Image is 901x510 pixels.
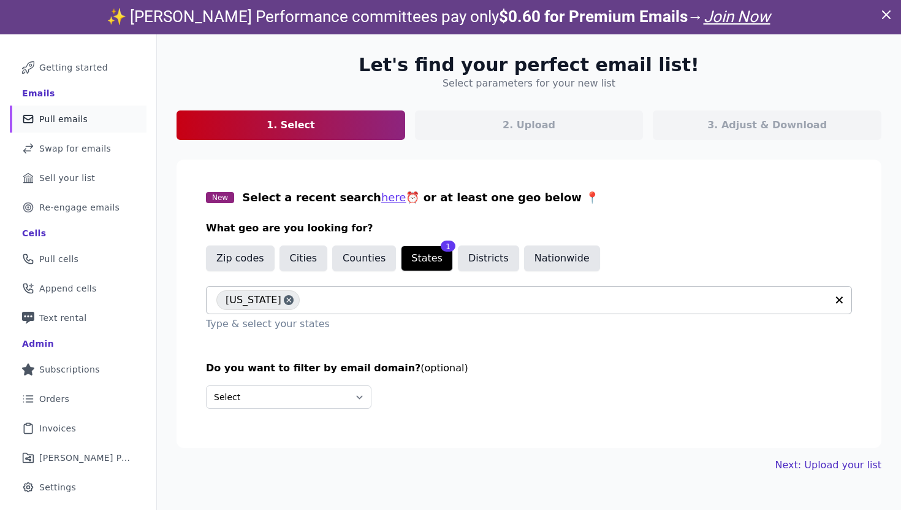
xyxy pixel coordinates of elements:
[39,481,76,493] span: Settings
[10,245,146,272] a: Pull cells
[10,135,146,162] a: Swap for emails
[206,221,852,236] h3: What geo are you looking for?
[39,61,108,74] span: Getting started
[10,415,146,442] a: Invoices
[707,118,827,133] p: 3. Adjust & Download
[242,191,599,204] span: Select a recent search ⏰ or at least one geo below 📍
[458,245,519,271] button: Districts
[10,356,146,383] a: Subscriptions
[10,194,146,221] a: Re-engage emails
[381,189,406,206] button: here
[39,363,100,376] span: Subscriptions
[39,253,78,265] span: Pull cells
[10,106,146,133] a: Pull emails
[39,282,97,295] span: Append cells
[524,245,600,271] button: Nationwide
[10,444,146,471] a: [PERSON_NAME] Performance
[22,227,46,239] div: Cells
[332,245,396,271] button: Counties
[39,422,76,435] span: Invoices
[503,118,555,133] p: 2. Upload
[39,172,95,184] span: Sell your list
[206,245,275,271] button: Zip codes
[39,201,120,214] span: Re-engage emails
[177,110,405,140] a: 1. Select
[420,362,468,374] span: (optional)
[39,452,132,464] span: [PERSON_NAME] Performance
[22,338,54,350] div: Admin
[279,245,328,271] button: Cities
[401,245,453,271] button: States
[39,393,69,405] span: Orders
[206,192,234,203] span: New
[39,312,87,324] span: Text rental
[226,290,281,310] span: [US_STATE]
[443,76,615,91] h4: Select parameters for your new list
[441,241,455,252] div: 1
[39,113,88,125] span: Pull emails
[10,164,146,191] a: Sell your list
[10,474,146,501] a: Settings
[206,317,852,331] p: Type & select your states
[359,54,699,76] h2: Let's find your perfect email list!
[10,304,146,331] a: Text rental
[10,275,146,302] a: Append cells
[206,362,420,374] span: Do you want to filter by email domain?
[10,54,146,81] a: Getting started
[267,118,315,133] p: 1. Select
[22,87,55,99] div: Emails
[39,142,111,155] span: Swap for emails
[10,385,146,412] a: Orders
[775,458,881,473] a: Next: Upload your list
